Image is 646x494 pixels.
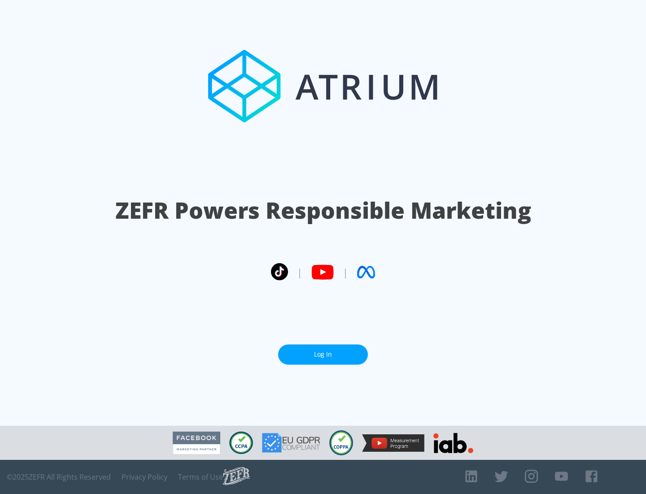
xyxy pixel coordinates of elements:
img: IAB [433,433,473,453]
h1: ZEFR Powers Responsible Marketing [115,195,531,226]
img: COPPA Compliant [329,430,353,455]
a: Terms of Use [178,472,223,481]
img: CCPA Compliant [229,432,253,454]
a: Log In [278,344,368,365]
a: Privacy Policy [122,472,167,481]
span: | [297,265,302,279]
span: | [343,265,348,279]
img: GDPR Compliant [262,433,320,453]
img: YouTube Measurement Program [362,434,424,452]
img: Facebook Marketing Partner [173,432,220,454]
span: © 2025 ZEFR All Rights Reserved [7,472,111,481]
